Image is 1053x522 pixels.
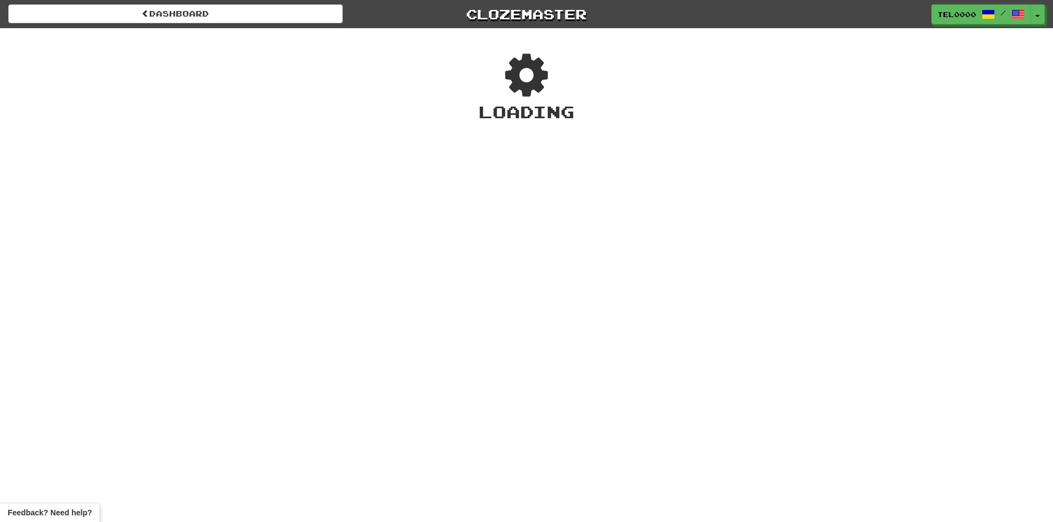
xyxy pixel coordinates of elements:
[8,4,343,23] a: Dashboard
[359,4,694,24] a: Clozemaster
[937,9,976,19] span: TEL0000
[931,4,1031,24] a: TEL0000 /
[8,507,92,518] span: Open feedback widget
[1000,9,1006,17] span: /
